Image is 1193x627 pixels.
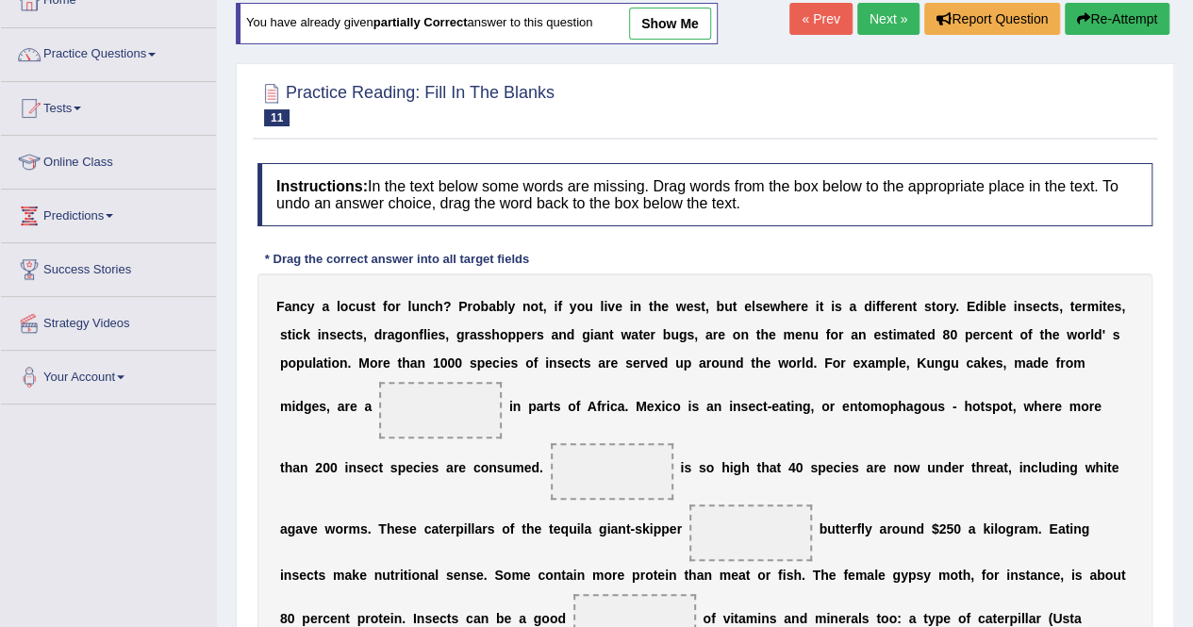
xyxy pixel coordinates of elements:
b: e [643,327,651,342]
b: r [796,299,801,314]
b: a [593,327,601,342]
b: e [885,299,892,314]
b: h [435,299,443,314]
b: E [967,299,975,314]
b: p [516,327,524,342]
b: w [778,355,788,371]
b: t [733,299,737,314]
b: l [1090,327,1094,342]
b: g [582,327,590,342]
b: r [1085,327,1089,342]
b: r [980,327,985,342]
b: r [464,327,469,342]
b: s [1112,327,1119,342]
a: Practice Questions [1,28,216,75]
b: i [892,327,896,342]
b: d [975,299,984,314]
b: s [625,355,633,371]
b: h [653,299,661,314]
b: i [984,299,987,314]
b: c [1040,299,1048,314]
b: o [472,299,481,314]
b: i [1099,299,1102,314]
b: n [904,299,913,314]
b: t [701,299,705,314]
b: e [897,299,904,314]
a: Predictions [1,190,216,237]
b: r [838,327,843,342]
b: t [888,327,893,342]
b: b [496,299,505,314]
span: 11 [264,109,290,126]
b: , [445,327,449,342]
b: o [525,355,534,371]
b: t [371,299,375,314]
button: Report Question [924,3,1060,35]
b: n [601,327,609,342]
b: t [1070,299,1075,314]
b: s [881,327,888,342]
div: * Drag the correct answer into all target fields [257,250,537,268]
b: s [356,327,363,342]
b: a [851,327,858,342]
b: h [1044,327,1052,342]
b: r [605,355,610,371]
b: f [875,299,880,314]
b: f [534,355,539,371]
b: e [504,355,511,371]
b: y [507,299,515,314]
b: e [610,355,618,371]
b: a [908,327,916,342]
b: o [331,355,340,371]
b: p [965,327,973,342]
b: i [291,327,295,342]
b: u [671,327,679,342]
b: a [285,299,292,314]
b: w [1067,327,1077,342]
b: e [972,327,980,342]
b: e [431,327,439,342]
b: a [489,299,496,314]
b: g [394,327,403,342]
b: e [653,355,660,371]
b: u [585,299,593,314]
b: d [567,327,575,342]
b: r [796,355,801,371]
b: d [927,327,936,342]
b: t [912,299,917,314]
b: , [1121,299,1125,314]
b: 0 [447,355,455,371]
b: f [826,327,831,342]
b: o [936,299,944,314]
b: s [537,327,544,342]
b: f [383,299,388,314]
b: t [756,327,761,342]
b: o [733,327,741,342]
b: b [480,299,489,314]
b: d [374,327,383,342]
a: Success Stories [1,243,216,290]
b: i [816,299,820,314]
b: l [752,299,755,314]
b: e [853,355,860,371]
b: n [522,299,531,314]
b: f [557,299,562,314]
a: Next » [857,3,920,35]
b: s [924,299,932,314]
b: 8 [942,327,950,342]
b: n [558,327,567,342]
b: e [485,355,492,371]
b: r [840,355,845,371]
b: l [504,299,507,314]
b: , [705,299,709,314]
b: s [584,355,591,371]
b: n [1017,299,1025,314]
a: show me [629,8,711,40]
b: p [684,355,692,371]
b: e [564,355,572,371]
b: s [484,327,491,342]
b: , [363,327,367,342]
b: w [770,299,780,314]
b: 1 [433,355,440,371]
b: e [744,299,752,314]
